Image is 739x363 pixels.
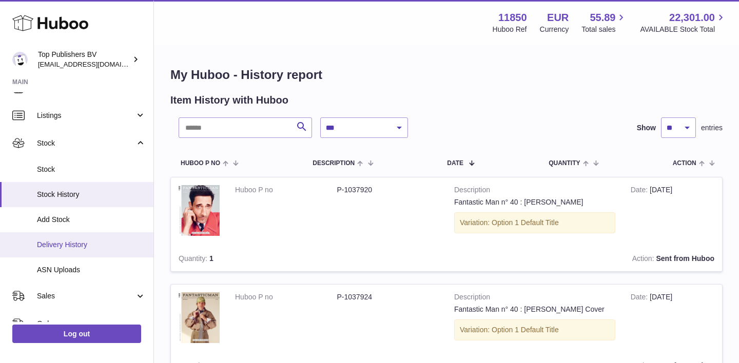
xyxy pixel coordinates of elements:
[701,123,723,133] span: entries
[179,254,209,265] strong: Quantity
[179,185,220,236] img: FM40-Coversingle.jpg
[623,285,722,353] td: [DATE]
[179,292,220,343] img: FM40-Coversingle7.jpg
[454,292,615,305] strong: Description
[37,138,135,148] span: Stock
[235,292,337,302] dt: Huboo P no
[37,240,146,250] span: Delivery History
[632,254,656,265] strong: Action
[37,319,135,329] span: Orders
[170,67,723,83] h1: My Huboo - History report
[454,185,615,197] strong: Description
[181,160,220,167] span: Huboo P no
[447,160,463,167] span: Date
[12,52,28,67] img: accounts@fantasticman.com
[313,160,355,167] span: Description
[170,93,288,107] h2: Item History with Huboo
[640,25,727,34] span: AVAILABLE Stock Total
[656,254,714,263] strong: Sent from Huboo
[38,60,151,68] span: [EMAIL_ADDRESS][DOMAIN_NAME]
[590,11,615,25] span: 55.89
[12,325,141,343] a: Log out
[547,11,569,25] strong: EUR
[337,292,439,302] dd: P-1037924
[37,190,146,199] span: Stock History
[38,50,130,69] div: Top Publishers BV
[337,185,439,195] dd: P-1037920
[37,265,146,275] span: ASN Uploads
[581,25,627,34] span: Total sales
[498,11,527,25] strong: 11850
[37,291,135,301] span: Sales
[454,212,615,233] div: Variation: Option 1 Default Title
[493,25,527,34] div: Huboo Ref
[171,246,270,271] td: 1
[446,285,623,353] td: Fantastic Man n° 40 : [PERSON_NAME] Cover
[540,25,569,34] div: Currency
[631,293,650,304] strong: Date
[669,11,715,25] span: 22,301.00
[454,319,615,340] div: Variation: Option 1 Default Title
[640,11,727,34] a: 22,301.00 AVAILABLE Stock Total
[446,177,623,246] td: Fantastic Man n° 40 : [PERSON_NAME]
[37,165,146,174] span: Stock
[235,185,337,195] dt: Huboo P no
[37,111,135,120] span: Listings
[673,160,696,167] span: Action
[631,186,650,196] strong: Date
[623,177,722,246] td: [DATE]
[581,11,627,34] a: 55.89 Total sales
[637,123,656,133] label: Show
[549,160,580,167] span: Quantity
[37,215,146,225] span: Add Stock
